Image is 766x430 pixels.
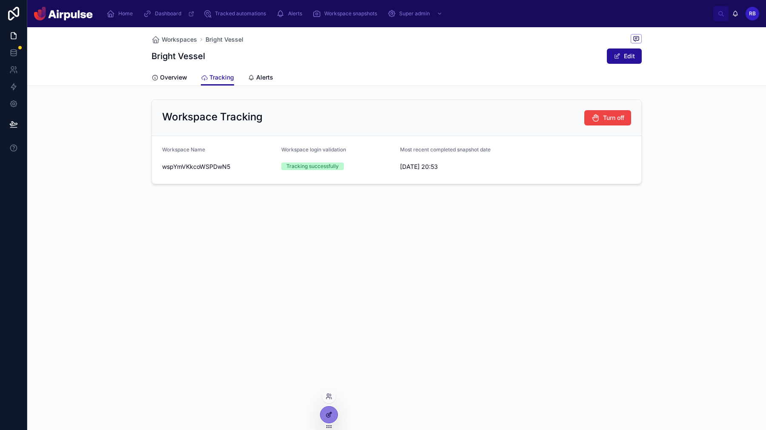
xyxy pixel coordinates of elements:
[281,146,346,153] span: Workspace login validation
[160,73,187,82] span: Overview
[201,70,234,86] a: Tracking
[324,10,377,17] span: Workspace snapshots
[399,10,430,17] span: Super admin
[100,4,713,23] div: scrollable content
[607,48,642,64] button: Edit
[584,110,631,125] button: Turn off
[310,6,383,21] a: Workspace snapshots
[274,6,308,21] a: Alerts
[118,10,133,17] span: Home
[155,10,181,17] span: Dashboard
[104,6,139,21] a: Home
[286,162,339,170] div: Tracking successfully
[151,70,187,87] a: Overview
[256,73,273,82] span: Alerts
[209,73,234,82] span: Tracking
[288,10,302,17] span: Alerts
[206,35,243,44] a: Bright Vessel
[603,114,624,122] span: Turn off
[162,35,197,44] span: Workspaces
[400,146,491,153] span: Most recent completed snapshot date
[162,162,274,171] span: wspYmVKkcoWSPDwN5
[200,6,272,21] a: Tracked automations
[151,35,197,44] a: Workspaces
[34,7,93,20] img: App logo
[162,146,205,153] span: Workspace Name
[151,50,205,62] h1: Bright Vessel
[749,10,756,17] span: RB
[400,162,512,171] span: [DATE] 20:53
[385,6,447,21] a: Super admin
[162,110,263,124] h2: Workspace Tracking
[215,10,266,17] span: Tracked automations
[140,6,199,21] a: Dashboard
[248,70,273,87] a: Alerts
